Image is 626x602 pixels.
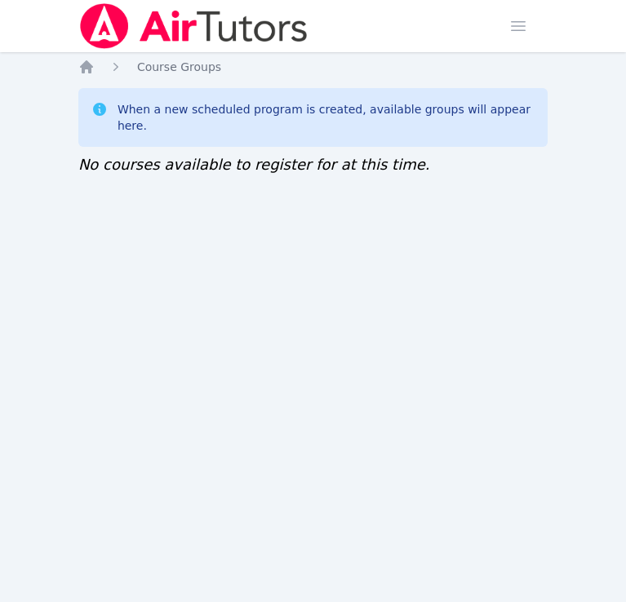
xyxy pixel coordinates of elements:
[137,60,221,73] span: Course Groups
[78,3,309,49] img: Air Tutors
[78,156,430,173] span: No courses available to register for at this time.
[118,101,535,134] div: When a new scheduled program is created, available groups will appear here.
[137,59,221,75] a: Course Groups
[78,59,548,75] nav: Breadcrumb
